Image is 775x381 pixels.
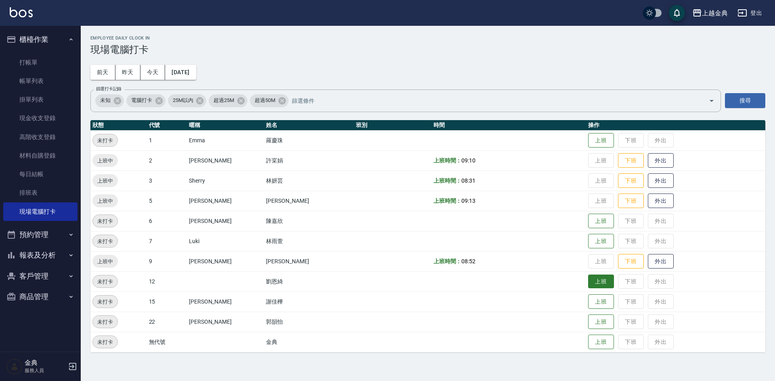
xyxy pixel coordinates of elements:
[187,312,264,332] td: [PERSON_NAME]
[92,197,118,205] span: 上班中
[147,191,187,211] td: 5
[187,120,264,131] th: 暱稱
[3,202,77,221] a: 現場電腦打卡
[648,254,674,269] button: 外出
[187,291,264,312] td: [PERSON_NAME]
[90,35,765,41] h2: Employee Daily Clock In
[3,29,77,50] button: 櫃檯作業
[431,120,586,131] th: 時間
[689,5,731,21] button: 上越金典
[10,7,33,17] img: Logo
[3,165,77,183] a: 每日結帳
[264,332,354,352] td: 金典
[434,157,462,164] b: 上班時間：
[25,359,66,367] h5: 金典
[3,72,77,90] a: 帳單列表
[187,130,264,150] td: Emma
[147,231,187,251] td: 7
[588,335,614,350] button: 上班
[264,312,354,332] td: 郭韻怡
[115,65,140,80] button: 昨天
[3,128,77,146] a: 高階收支登錄
[92,156,118,165] span: 上班中
[264,130,354,150] td: 羅慶珠
[209,94,247,107] div: 超過25M
[588,133,614,148] button: 上班
[93,237,117,246] span: 未打卡
[648,173,674,188] button: 外出
[187,211,264,231] td: [PERSON_NAME]
[168,94,207,107] div: 25M以內
[187,171,264,191] td: Sherry
[618,173,644,188] button: 下班
[3,286,77,307] button: 商品管理
[165,65,196,80] button: [DATE]
[264,271,354,291] td: 劉恩綺
[264,120,354,131] th: 姓名
[93,277,117,286] span: 未打卡
[434,177,462,184] b: 上班時間：
[147,312,187,332] td: 22
[3,245,77,266] button: 報表及分析
[187,231,264,251] td: Luki
[90,44,765,55] h3: 現場電腦打卡
[586,120,765,131] th: 操作
[93,217,117,225] span: 未打卡
[92,177,118,185] span: 上班中
[126,94,165,107] div: 電腦打卡
[187,251,264,271] td: [PERSON_NAME]
[264,231,354,251] td: 林雨萱
[588,214,614,229] button: 上班
[250,94,289,107] div: 超過50M
[209,96,239,104] span: 超過25M
[6,358,23,375] img: Person
[588,294,614,309] button: 上班
[354,120,431,131] th: 班別
[461,177,475,184] span: 08:31
[3,183,77,202] a: 排班表
[92,257,118,266] span: 上班中
[90,65,115,80] button: 前天
[90,120,147,131] th: 狀態
[461,157,475,164] span: 09:10
[264,171,354,191] td: 林妍芸
[618,153,644,168] button: 下班
[264,191,354,211] td: [PERSON_NAME]
[140,65,165,80] button: 今天
[669,5,685,21] button: save
[147,271,187,291] td: 12
[147,332,187,352] td: 無代號
[147,211,187,231] td: 6
[264,251,354,271] td: [PERSON_NAME]
[147,150,187,171] td: 2
[434,258,462,264] b: 上班時間：
[3,53,77,72] a: 打帳單
[734,6,765,21] button: 登出
[618,254,644,269] button: 下班
[187,191,264,211] td: [PERSON_NAME]
[264,291,354,312] td: 謝佳樺
[702,8,728,18] div: 上越金典
[264,150,354,171] td: 許寀娟
[147,120,187,131] th: 代號
[588,314,614,329] button: 上班
[93,318,117,326] span: 未打卡
[725,93,765,108] button: 搜尋
[93,136,117,145] span: 未打卡
[461,258,475,264] span: 08:52
[93,298,117,306] span: 未打卡
[93,338,117,346] span: 未打卡
[3,109,77,127] a: 現金收支登錄
[3,224,77,245] button: 預約管理
[250,96,280,104] span: 超過50M
[95,94,124,107] div: 未知
[25,367,66,374] p: 服務人員
[290,94,695,108] input: 篩選條件
[3,266,77,287] button: 客戶管理
[264,211,354,231] td: 陳嘉欣
[147,251,187,271] td: 9
[434,198,462,204] b: 上班時間：
[3,90,77,109] a: 掛單列表
[588,234,614,249] button: 上班
[648,153,674,168] button: 外出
